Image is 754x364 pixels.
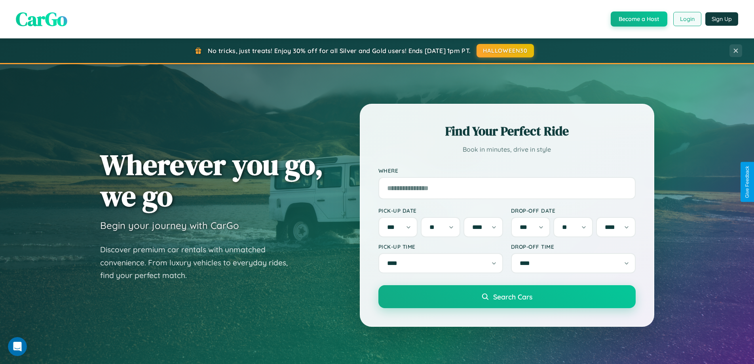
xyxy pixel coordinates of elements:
[511,207,636,214] label: Drop-off Date
[100,149,323,212] h1: Wherever you go, we go
[16,6,67,32] span: CarGo
[378,243,503,250] label: Pick-up Time
[745,166,750,198] div: Give Feedback
[378,167,636,174] label: Where
[378,122,636,140] h2: Find Your Perfect Ride
[100,243,298,282] p: Discover premium car rentals with unmatched convenience. From luxury vehicles to everyday rides, ...
[477,44,534,57] button: HALLOWEEN30
[493,292,532,301] span: Search Cars
[611,11,667,27] button: Become a Host
[378,207,503,214] label: Pick-up Date
[673,12,701,26] button: Login
[511,243,636,250] label: Drop-off Time
[208,47,471,55] span: No tricks, just treats! Enjoy 30% off for all Silver and Gold users! Ends [DATE] 1pm PT.
[378,144,636,155] p: Book in minutes, drive in style
[705,12,738,26] button: Sign Up
[8,337,27,356] iframe: Intercom live chat
[100,219,239,231] h3: Begin your journey with CarGo
[378,285,636,308] button: Search Cars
